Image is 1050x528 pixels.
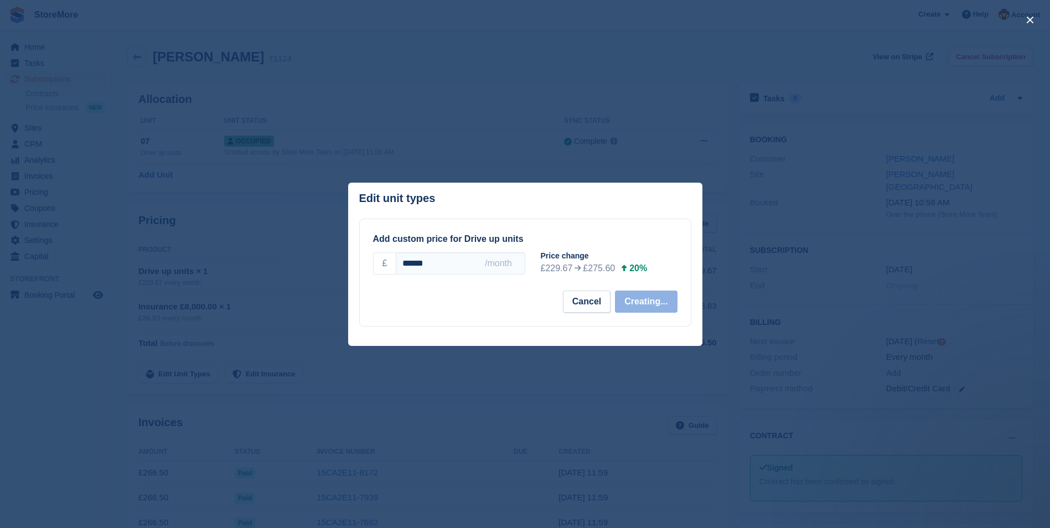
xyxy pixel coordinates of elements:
[563,291,611,313] button: Cancel
[541,262,573,275] div: £229.67
[583,262,615,275] div: £275.60
[541,250,686,262] div: Price change
[373,232,677,246] div: Add custom price for Drive up units
[1021,11,1039,29] button: close
[615,291,677,313] button: Creating...
[359,192,436,205] p: Edit unit types
[629,262,647,275] div: 20%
